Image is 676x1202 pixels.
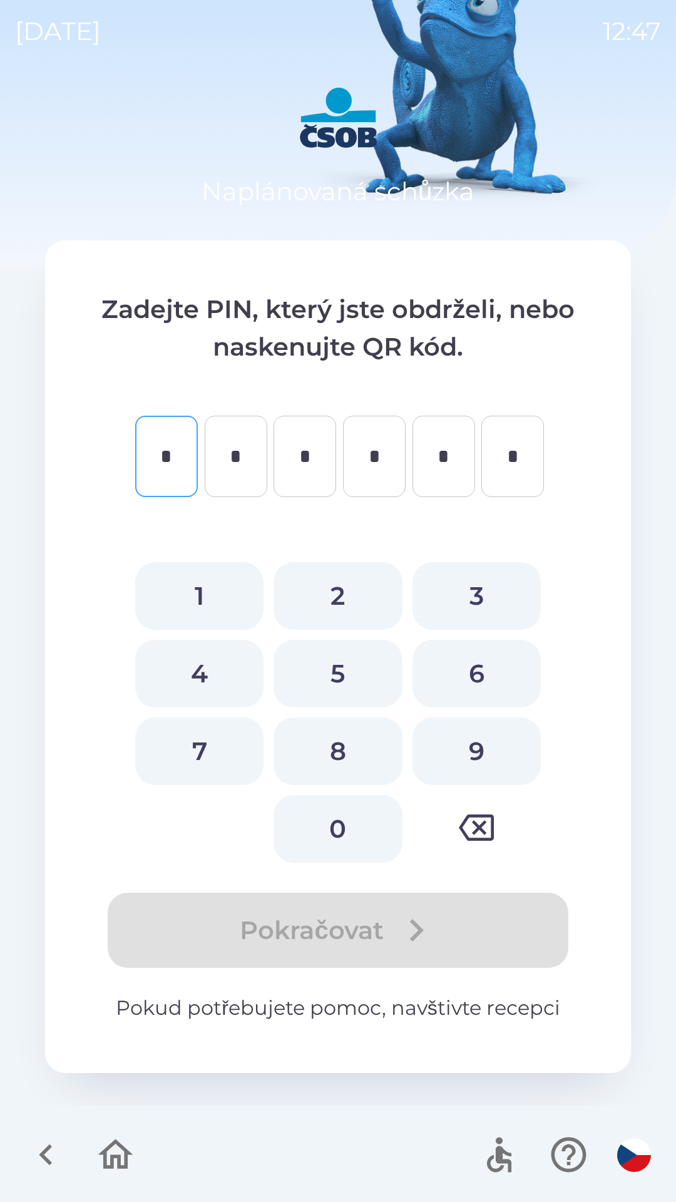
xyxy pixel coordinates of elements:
[412,717,541,785] button: 9
[274,562,402,630] button: 2
[274,795,402,863] button: 0
[274,717,402,785] button: 8
[202,173,474,210] p: Naplánovaná schůzka
[135,562,264,630] button: 1
[412,640,541,707] button: 6
[135,640,264,707] button: 4
[95,290,581,366] p: Zadejte PIN, který jste obdrželi, nebo naskenujte QR kód.
[412,562,541,630] button: 3
[274,640,402,707] button: 5
[617,1138,651,1172] img: cs flag
[45,88,631,148] img: Logo
[135,717,264,785] button: 7
[15,13,101,50] p: [DATE]
[603,13,661,50] p: 12:47
[95,993,581,1023] p: Pokud potřebujete pomoc, navštivte recepci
